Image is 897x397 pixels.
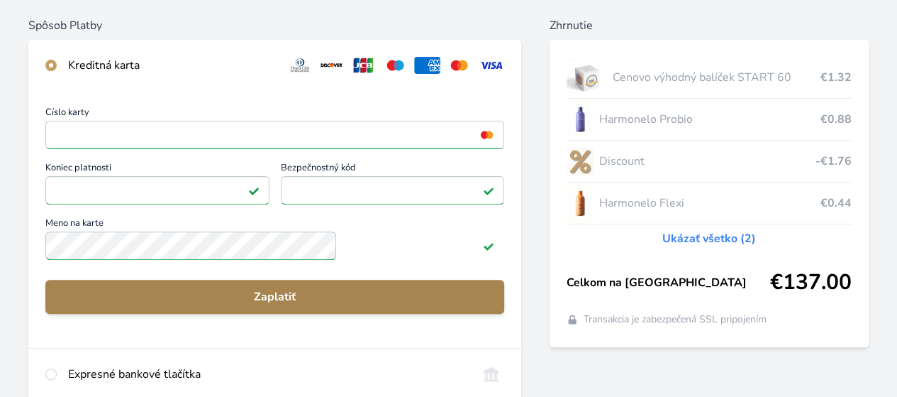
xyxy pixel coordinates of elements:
[478,57,504,74] img: visa.svg
[599,111,820,128] span: Harmonelo Probio
[820,111,852,128] span: €0.88
[28,17,521,34] h6: Spôsob Platby
[281,163,505,176] span: Bezpečnostný kód
[382,57,408,74] img: maestro.svg
[446,57,472,74] img: mc.svg
[483,240,494,251] img: Pole je platné
[45,232,336,260] input: Meno na kartePole je platné
[584,312,767,327] span: Transakcia je zabezpečená SSL pripojením
[550,17,869,34] h6: Zhrnutie
[45,280,504,314] button: Zaplatiť
[248,185,260,196] img: Pole je platné
[567,143,594,179] img: discount-lo.png
[68,57,276,74] div: Kreditná karta
[567,274,770,291] span: Celkom na [GEOGRAPHIC_DATA]
[567,102,594,137] img: CLEAN_PROBIO_se_stinem_x-lo.jpg
[613,69,820,86] span: Cenovo výhodný balíček START 60
[414,57,440,74] img: amex.svg
[567,60,607,95] img: start.jpg
[45,108,504,121] span: Číslo karty
[318,57,345,74] img: discover.svg
[287,180,498,200] iframe: Iframe pre bezpečnostný kód
[45,163,269,176] span: Koniec platnosti
[45,219,504,232] span: Meno na karte
[287,57,313,74] img: diners.svg
[68,366,467,383] div: Expresné bankové tlačítka
[599,195,820,212] span: Harmonelo Flexi
[820,195,852,212] span: €0.44
[567,185,594,221] img: CLEAN_FLEXI_se_stinem_x-hi_(1)-lo.jpg
[477,129,496,141] img: mc
[57,288,493,305] span: Zaplatiť
[815,153,852,170] span: -€1.76
[770,270,852,295] span: €137.00
[483,185,494,196] img: Pole je platné
[350,57,377,74] img: jcb.svg
[52,125,498,145] iframe: Iframe pre číslo karty
[478,366,504,383] img: onlineBanking_SK.svg
[599,153,815,170] span: Discount
[820,69,852,86] span: €1.32
[52,180,263,200] iframe: Iframe pre deň vypršania platnosti
[662,230,756,247] a: Ukázať všetko (2)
